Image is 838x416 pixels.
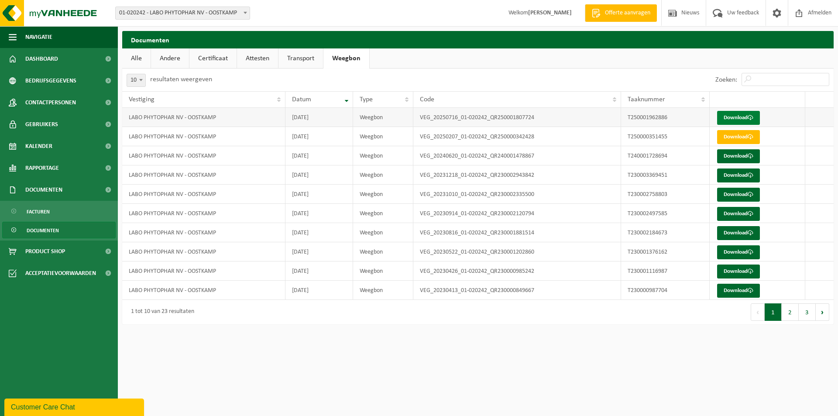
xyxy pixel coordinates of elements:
[360,96,373,103] span: Type
[122,31,834,48] h2: Documenten
[25,26,52,48] span: Navigatie
[25,113,58,135] span: Gebruikers
[413,242,621,261] td: VEG_20230522_01-020242_QR230001202860
[285,261,353,281] td: [DATE]
[413,185,621,204] td: VEG_20231010_01-020242_QR230002335500
[799,303,816,321] button: 3
[782,303,799,321] button: 2
[353,281,413,300] td: Weegbon
[353,165,413,185] td: Weegbon
[621,127,710,146] td: T250000351455
[715,76,737,83] label: Zoeken:
[25,241,65,262] span: Product Shop
[353,127,413,146] td: Weegbon
[353,146,413,165] td: Weegbon
[127,304,194,320] div: 1 tot 10 van 23 resultaten
[413,204,621,223] td: VEG_20230914_01-020242_QR230002120794
[413,146,621,165] td: VEG_20240620_01-020242_QR240001478867
[292,96,311,103] span: Datum
[122,185,285,204] td: LABO PHYTOPHAR NV - OOSTKAMP
[717,245,760,259] a: Download
[717,226,760,240] a: Download
[122,48,151,69] a: Alle
[25,179,62,201] span: Documenten
[285,146,353,165] td: [DATE]
[116,7,250,19] span: 01-020242 - LABO PHYTOPHAR NV - OOSTKAMP
[285,185,353,204] td: [DATE]
[323,48,369,69] a: Weegbon
[122,127,285,146] td: LABO PHYTOPHAR NV - OOSTKAMP
[717,149,760,163] a: Download
[413,223,621,242] td: VEG_20230816_01-020242_QR230001881514
[122,165,285,185] td: LABO PHYTOPHAR NV - OOSTKAMP
[25,70,76,92] span: Bedrijfsgegevens
[353,185,413,204] td: Weegbon
[717,207,760,221] a: Download
[285,127,353,146] td: [DATE]
[25,92,76,113] span: Contactpersonen
[189,48,237,69] a: Certificaat
[353,261,413,281] td: Weegbon
[285,108,353,127] td: [DATE]
[621,185,710,204] td: T230002758803
[2,222,116,238] a: Documenten
[528,10,572,16] strong: [PERSON_NAME]
[413,261,621,281] td: VEG_20230426_01-020242_QR230000985242
[285,223,353,242] td: [DATE]
[717,188,760,202] a: Download
[4,397,146,416] iframe: chat widget
[621,281,710,300] td: T230000987704
[25,135,52,157] span: Kalender
[25,262,96,284] span: Acceptatievoorwaarden
[285,242,353,261] td: [DATE]
[621,204,710,223] td: T230002497585
[628,96,665,103] span: Taaknummer
[353,223,413,242] td: Weegbon
[237,48,278,69] a: Attesten
[122,223,285,242] td: LABO PHYTOPHAR NV - OOSTKAMP
[127,74,146,87] span: 10
[122,281,285,300] td: LABO PHYTOPHAR NV - OOSTKAMP
[765,303,782,321] button: 1
[285,204,353,223] td: [DATE]
[717,284,760,298] a: Download
[122,108,285,127] td: LABO PHYTOPHAR NV - OOSTKAMP
[717,265,760,278] a: Download
[413,165,621,185] td: VEG_20231218_01-020242_QR230002943842
[413,108,621,127] td: VEG_20250716_01-020242_QR250001807724
[150,76,212,83] label: resultaten weergeven
[621,242,710,261] td: T230001376162
[115,7,250,20] span: 01-020242 - LABO PHYTOPHAR NV - OOSTKAMP
[751,303,765,321] button: Previous
[621,261,710,281] td: T230001116987
[420,96,434,103] span: Code
[25,48,58,70] span: Dashboard
[278,48,323,69] a: Transport
[413,281,621,300] td: VEG_20230413_01-020242_QR230000849667
[25,157,59,179] span: Rapportage
[151,48,189,69] a: Andere
[603,9,653,17] span: Offerte aanvragen
[353,242,413,261] td: Weegbon
[285,281,353,300] td: [DATE]
[621,165,710,185] td: T230003369451
[585,4,657,22] a: Offerte aanvragen
[122,146,285,165] td: LABO PHYTOPHAR NV - OOSTKAMP
[717,130,760,144] a: Download
[816,303,829,321] button: Next
[621,223,710,242] td: T230002184673
[621,108,710,127] td: T250001962886
[285,165,353,185] td: [DATE]
[127,74,145,86] span: 10
[717,168,760,182] a: Download
[353,108,413,127] td: Weegbon
[621,146,710,165] td: T240001728694
[353,204,413,223] td: Weegbon
[2,203,116,220] a: Facturen
[413,127,621,146] td: VEG_20250207_01-020242_QR250000342428
[129,96,155,103] span: Vestiging
[27,222,59,239] span: Documenten
[717,111,760,125] a: Download
[122,242,285,261] td: LABO PHYTOPHAR NV - OOSTKAMP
